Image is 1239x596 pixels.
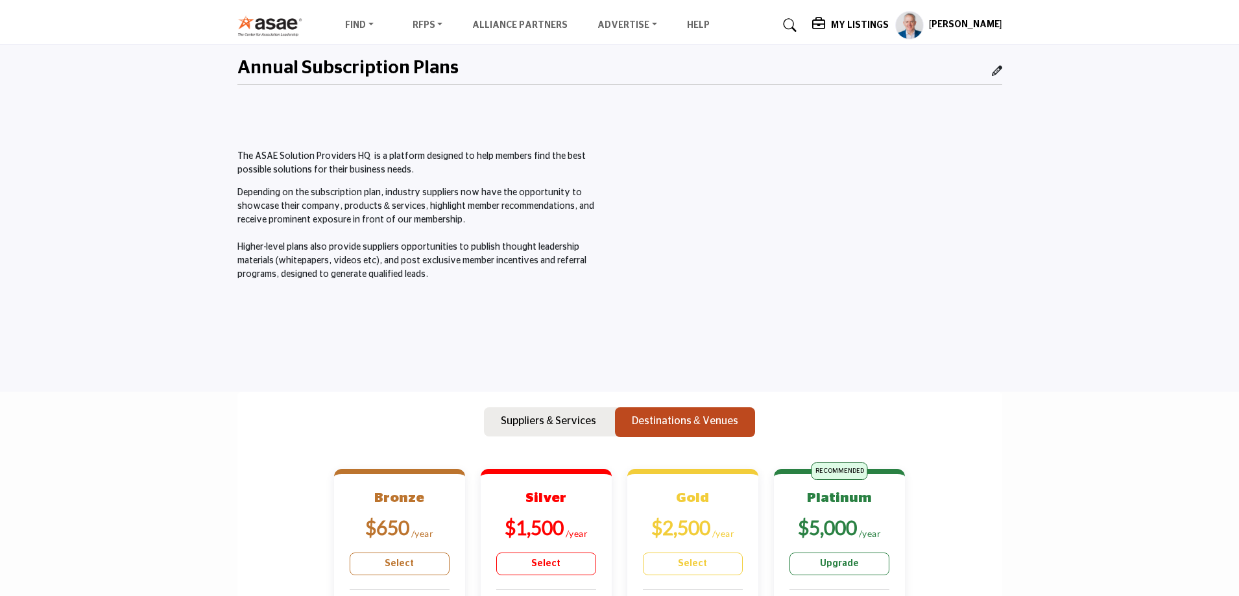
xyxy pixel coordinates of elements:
a: RFPs [403,16,452,34]
button: Show hide supplier dropdown [895,11,924,40]
h5: [PERSON_NAME] [929,19,1002,32]
a: Select [496,553,596,575]
b: $1,500 [505,516,564,539]
h5: My Listings [831,19,889,31]
b: Platinum [807,491,872,505]
a: Search [771,15,805,36]
button: Destinations & Venues [615,407,755,437]
b: Silver [525,491,566,505]
p: Suppliers & Services [501,413,596,429]
a: Select [350,553,450,575]
a: Upgrade [789,553,889,575]
a: Select [643,553,743,575]
div: My Listings [812,18,889,33]
button: Suppliers & Services [484,407,613,437]
a: Help [687,21,710,30]
span: RECOMMENDED [812,462,868,480]
sub: /year [566,528,588,539]
b: Gold [676,491,709,505]
p: Depending on the subscription plan, industry suppliers now have the opportunity to showcase their... [237,186,613,281]
sub: /year [411,528,434,539]
sub: /year [859,528,882,539]
p: Destinations & Venues [632,413,738,429]
b: $650 [365,516,409,539]
p: The ASAE Solution Providers HQ is a platform designed to help members find the best possible solu... [237,150,613,177]
img: Site Logo [237,15,309,36]
b: $2,500 [651,516,710,539]
a: Find [336,16,383,34]
b: $5,000 [798,516,857,539]
sub: /year [712,528,735,539]
iframe: Master the ASAE Marketplace and Start by Claiming Your Listing [627,150,1002,361]
a: Alliance Partners [472,21,568,30]
a: Advertise [588,16,666,34]
h2: Annual Subscription Plans [237,58,459,80]
b: Bronze [374,491,424,505]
